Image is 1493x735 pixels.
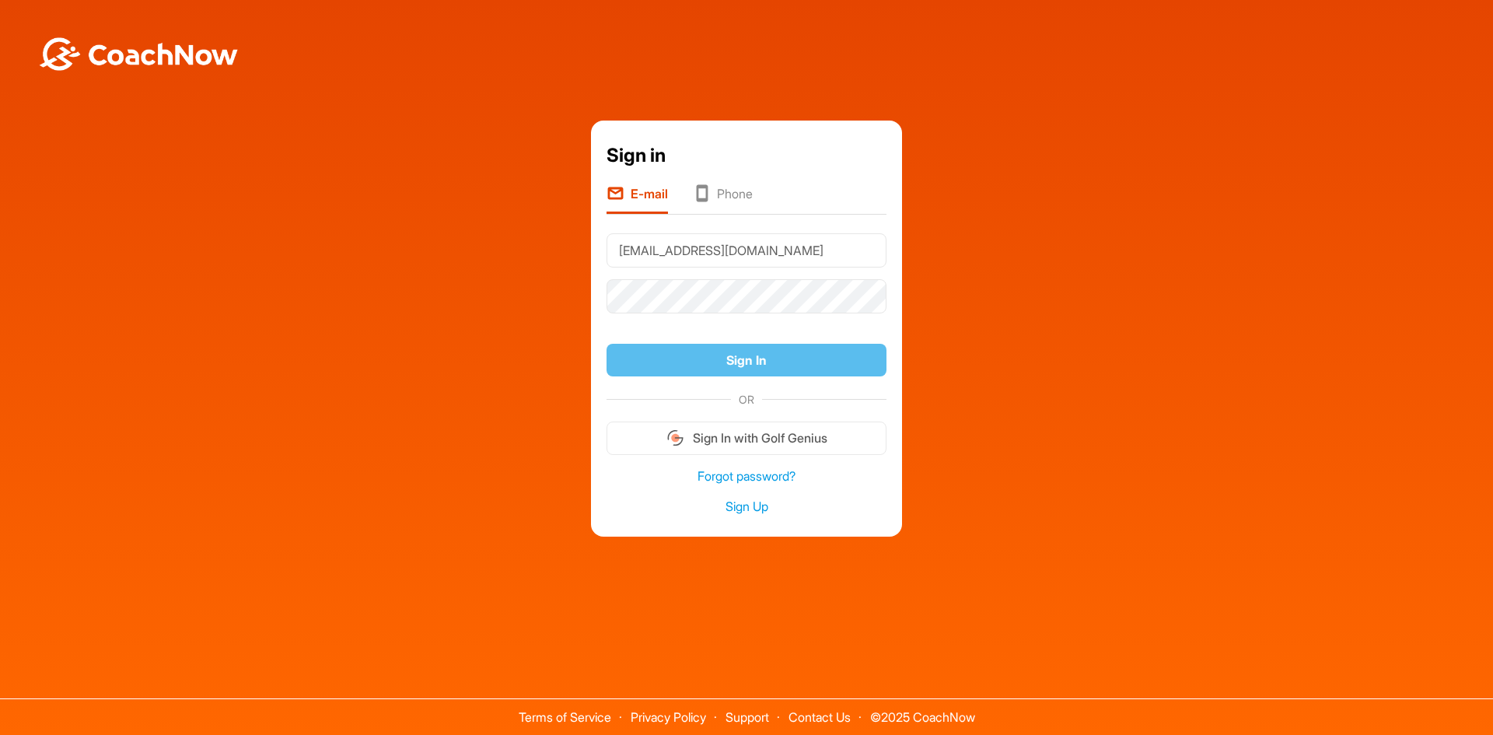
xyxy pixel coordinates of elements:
[693,184,753,214] li: Phone
[788,709,851,725] a: Contact Us
[631,709,706,725] a: Privacy Policy
[607,184,668,214] li: E-mail
[862,699,983,723] span: © 2025 CoachNow
[607,467,886,485] a: Forgot password?
[519,709,611,725] a: Terms of Service
[607,142,886,170] div: Sign in
[607,498,886,516] a: Sign Up
[731,391,762,408] span: OR
[726,709,769,725] a: Support
[666,429,685,447] img: gg_logo
[607,422,886,455] button: Sign In with Golf Genius
[37,37,240,71] img: BwLJSsUCoWCh5upNqxVrqldRgqLPVwmV24tXu5FoVAoFEpwwqQ3VIfuoInZCoVCoTD4vwADAC3ZFMkVEQFDAAAAAElFTkSuQmCC
[607,344,886,377] button: Sign In
[607,233,886,268] input: E-mail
